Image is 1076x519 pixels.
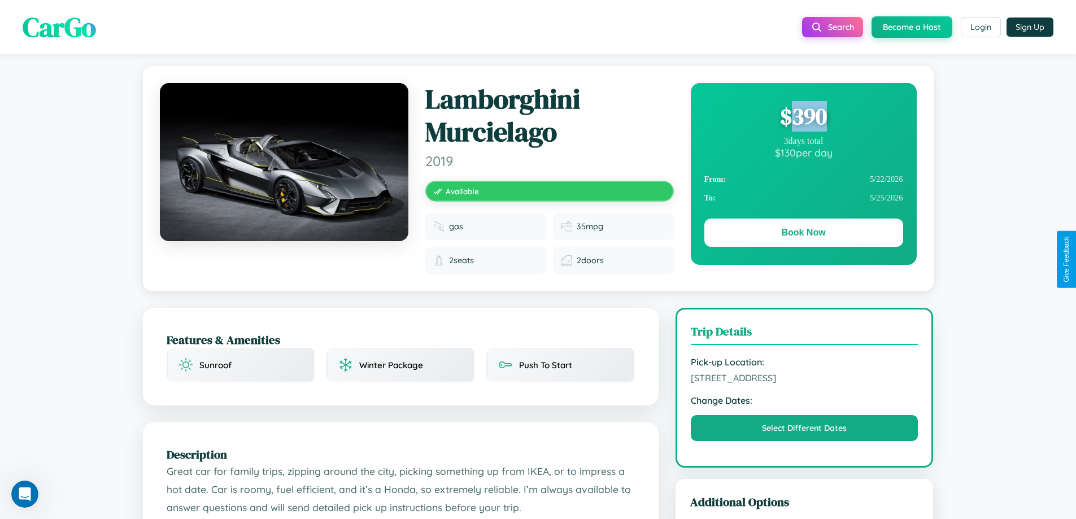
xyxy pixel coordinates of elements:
[704,175,726,184] strong: From:
[23,8,96,46] span: CarGo
[359,360,423,370] span: Winter Package
[433,221,445,232] img: Fuel type
[691,356,918,368] strong: Pick-up Location:
[449,221,463,232] span: gas
[11,481,38,508] iframe: Intercom live chat
[199,360,232,370] span: Sunroof
[1007,18,1053,37] button: Sign Up
[577,255,604,265] span: 2 doors
[704,219,903,247] button: Book Now
[167,332,635,348] h2: Features & Amenities
[1062,237,1070,282] div: Give Feedback
[519,360,572,370] span: Push To Start
[704,146,903,159] div: $ 130 per day
[561,221,572,232] img: Fuel efficiency
[425,83,674,148] h1: Lamborghini Murcielago
[872,16,952,38] button: Become a Host
[704,193,716,203] strong: To:
[704,136,903,146] div: 3 days total
[704,101,903,132] div: $ 390
[561,255,572,266] img: Doors
[691,323,918,345] h3: Trip Details
[433,255,445,266] img: Seats
[449,255,474,265] span: 2 seats
[446,186,479,196] span: Available
[160,83,408,241] img: Lamborghini Murcielago 2019
[577,221,603,232] span: 35 mpg
[691,395,918,406] strong: Change Dates:
[425,152,674,169] span: 2019
[704,170,903,189] div: 5 / 22 / 2026
[802,17,863,37] button: Search
[691,372,918,383] span: [STREET_ADDRESS]
[961,17,1001,37] button: Login
[704,189,903,207] div: 5 / 25 / 2026
[691,415,918,441] button: Select Different Dates
[167,446,635,463] h2: Description
[690,494,919,510] h3: Additional Options
[167,463,635,516] p: Great car for family trips, zipping around the city, picking something up from IKEA, or to impres...
[828,22,854,32] span: Search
